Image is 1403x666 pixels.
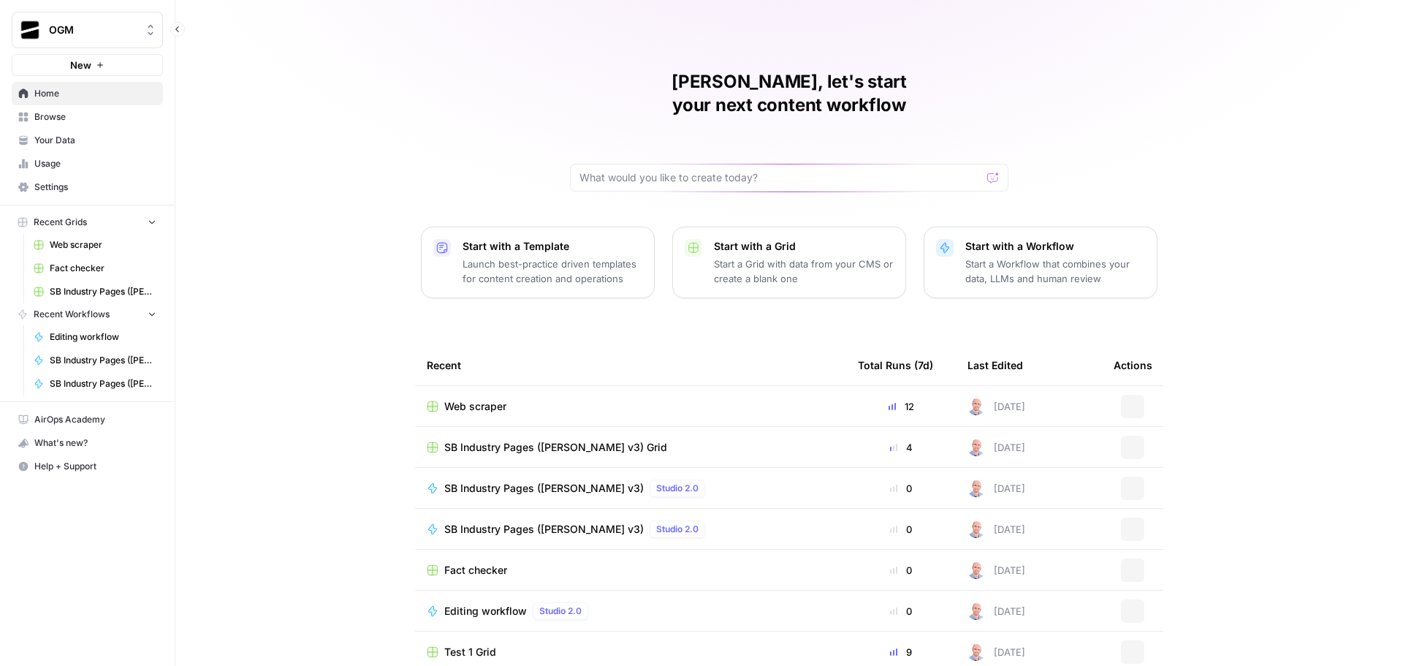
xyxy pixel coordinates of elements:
div: 12 [858,399,944,414]
span: SB Industry Pages ([PERSON_NAME] v3) Grid [444,440,667,455]
span: Editing workflow [444,604,527,618]
span: Fact checker [50,262,156,275]
span: Recent Workflows [34,308,110,321]
span: AirOps Academy [34,413,156,426]
div: Last Edited [967,345,1023,385]
div: [DATE] [967,602,1025,620]
a: Editing workflowStudio 2.0 [427,602,834,620]
button: Help + Support [12,455,163,478]
span: New [70,58,91,72]
span: Studio 2.0 [656,482,699,495]
a: Settings [12,175,163,199]
div: [DATE] [967,643,1025,661]
div: Recent [427,345,834,385]
div: 4 [858,440,944,455]
span: Studio 2.0 [539,605,582,618]
span: SB Industry Pages ([PERSON_NAME] v3) Grid [50,285,156,298]
div: 0 [858,481,944,496]
div: 9 [858,645,944,659]
img: 4tx75zylyv1pt3lh6v9ok7bbf875 [967,398,985,415]
span: Editing workflow [50,330,156,344]
button: Start with a GridStart a Grid with data from your CMS or create a blank one [672,227,906,298]
span: Browse [34,110,156,124]
button: Start with a TemplateLaunch best-practice driven templates for content creation and operations [421,227,655,298]
div: 0 [858,522,944,537]
a: SB Industry Pages ([PERSON_NAME] v3)Studio 2.0 [427,480,834,497]
span: Home [34,87,156,100]
span: Settings [34,181,156,194]
p: Start with a Workflow [965,239,1145,254]
img: 4tx75zylyv1pt3lh6v9ok7bbf875 [967,602,985,620]
span: Your Data [34,134,156,147]
div: Actions [1114,345,1152,385]
span: Fact checker [444,563,507,578]
span: OGM [49,23,137,37]
div: [DATE] [967,398,1025,415]
a: SB Industry Pages ([PERSON_NAME] v3) [27,372,163,396]
span: Usage [34,157,156,170]
img: 4tx75zylyv1pt3lh6v9ok7bbf875 [967,439,985,456]
p: Start with a Grid [714,239,894,254]
input: What would you like to create today? [579,170,981,185]
p: Start with a Template [463,239,642,254]
button: Workspace: OGM [12,12,163,48]
a: SB Industry Pages ([PERSON_NAME] v3) Grid [27,280,163,303]
span: SB Industry Pages ([PERSON_NAME] v3) [444,522,644,537]
a: Usage [12,152,163,175]
p: Launch best-practice driven templates for content creation and operations [463,257,642,286]
img: 4tx75zylyv1pt3lh6v9ok7bbf875 [967,561,985,579]
a: AirOps Academy [12,408,163,431]
span: Recent Grids [34,216,87,229]
a: Test 1 Grid [427,645,834,659]
button: Recent Grids [12,211,163,233]
a: Fact checker [427,563,834,578]
div: [DATE] [967,561,1025,579]
button: Start with a WorkflowStart a Workflow that combines your data, LLMs and human review [924,227,1157,298]
a: Fact checker [27,257,163,280]
img: OGM Logo [17,17,43,43]
span: Web scraper [444,399,506,414]
span: SB Industry Pages ([PERSON_NAME] v3) [50,354,156,367]
span: SB Industry Pages ([PERSON_NAME] v3) [444,481,644,496]
button: What's new? [12,431,163,455]
h1: [PERSON_NAME], let's start your next content workflow [570,70,1008,117]
div: 0 [858,563,944,578]
span: Studio 2.0 [656,523,699,536]
img: 4tx75zylyv1pt3lh6v9ok7bbf875 [967,521,985,538]
button: Recent Workflows [12,303,163,325]
a: SB Industry Pages ([PERSON_NAME] v3) Grid [427,440,834,455]
a: Browse [12,105,163,129]
div: Total Runs (7d) [858,345,933,385]
p: Start a Workflow that combines your data, LLMs and human review [965,257,1145,286]
a: Web scraper [427,399,834,414]
div: [DATE] [967,480,1025,497]
span: Help + Support [34,460,156,473]
button: New [12,54,163,76]
a: SB Industry Pages ([PERSON_NAME] v3)Studio 2.0 [427,521,834,538]
div: [DATE] [967,439,1025,456]
img: 4tx75zylyv1pt3lh6v9ok7bbf875 [967,643,985,661]
div: [DATE] [967,521,1025,538]
img: 4tx75zylyv1pt3lh6v9ok7bbf875 [967,480,985,497]
span: Test 1 Grid [444,645,496,659]
a: SB Industry Pages ([PERSON_NAME] v3) [27,349,163,372]
div: 0 [858,604,944,618]
a: Home [12,82,163,105]
p: Start a Grid with data from your CMS or create a blank one [714,257,894,286]
div: What's new? [12,432,162,454]
span: Web scraper [50,238,156,251]
a: Editing workflow [27,325,163,349]
span: SB Industry Pages ([PERSON_NAME] v3) [50,377,156,390]
a: Web scraper [27,233,163,257]
a: Your Data [12,129,163,152]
